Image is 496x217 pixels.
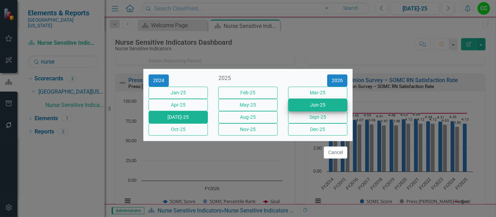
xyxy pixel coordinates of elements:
[218,111,278,123] button: Aug-25
[218,99,278,111] button: May-25
[149,111,208,123] button: [DATE]-25
[149,74,169,87] button: 2024
[288,111,347,123] button: Sept-25
[149,87,208,99] button: Jan-25
[288,99,347,111] button: Jun-25
[324,146,347,159] button: Cancel
[288,123,347,136] button: Dec-25
[149,123,208,136] button: Oct-25
[218,74,278,82] div: 2025
[218,87,278,99] button: Feb-25
[149,58,202,64] div: Select Reporting Period
[149,99,208,111] button: Apr-25
[288,87,347,99] button: Mar-25
[327,74,347,87] button: 2026
[218,123,278,136] button: Nov-25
